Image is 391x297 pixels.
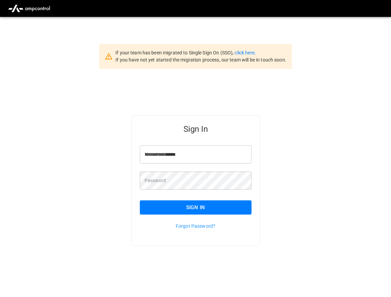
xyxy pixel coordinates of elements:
[115,50,235,55] span: If your team has been migrated to Single Sign On (SSO),
[140,124,252,134] h5: Sign In
[140,200,252,215] button: Sign In
[115,57,286,63] span: If you have not yet started the migration process, our team will be in touch soon.
[235,50,256,55] a: click here.
[5,2,53,15] img: ampcontrol.io logo
[140,223,252,229] p: Forgot Password?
